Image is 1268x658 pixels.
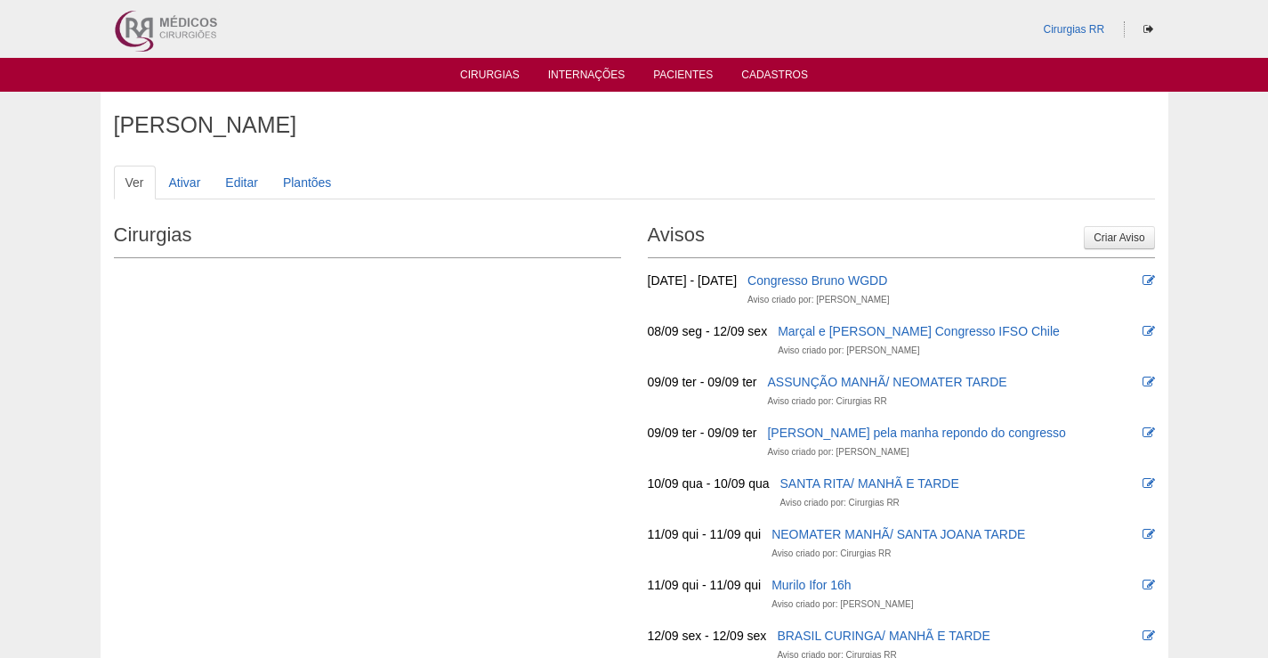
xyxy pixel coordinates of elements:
div: Aviso criado por: [PERSON_NAME] [771,596,913,613]
a: Internações [548,69,626,86]
a: Pacientes [653,69,713,86]
i: Editar [1143,325,1155,337]
i: Sair [1143,24,1153,35]
div: Aviso criado por: Cirurgias RR [780,494,900,512]
a: Editar [214,166,270,199]
a: Cadastros [741,69,808,86]
a: Murilo Ifor 16h [771,578,851,592]
a: Criar Aviso [1084,226,1154,249]
a: Cirurgias RR [1043,23,1104,36]
a: ASSUNÇÃO MANHÃ/ NEOMATER TARDE [767,375,1006,389]
h2: Cirurgias [114,217,621,258]
i: Editar [1143,630,1155,642]
div: Aviso criado por: Cirurgias RR [771,545,891,563]
a: Ativar [157,166,213,199]
a: [PERSON_NAME] pela manha repondo do congresso [767,426,1065,440]
i: Editar [1143,274,1155,287]
div: Aviso criado por: [PERSON_NAME] [747,291,889,309]
i: Editar [1143,477,1155,490]
div: 12/09 sex - 12/09 sex [648,627,767,645]
a: SANTA RITA/ MANHÃ E TARDE [780,476,959,491]
div: 10/09 qua - 10/09 qua [648,475,770,492]
div: 11/09 qui - 11/09 qui [648,525,762,543]
i: Editar [1143,376,1155,388]
div: Aviso criado por: [PERSON_NAME] [767,443,909,461]
a: Marçal e [PERSON_NAME] Congresso IFSO Chile [778,324,1060,338]
div: 11/09 qui - 11/09 qui [648,576,762,594]
a: Cirurgias [460,69,520,86]
h1: [PERSON_NAME] [114,114,1155,136]
div: 09/09 ter - 09/09 ter [648,424,757,442]
i: Editar [1143,426,1155,439]
div: Aviso criado por: Cirurgias RR [767,393,886,410]
div: Aviso criado por: [PERSON_NAME] [778,342,919,360]
a: Ver [114,166,156,199]
a: Congresso Bruno WGDD [747,273,887,288]
a: Plantões [271,166,343,199]
div: [DATE] - [DATE] [648,272,738,289]
h2: Avisos [648,217,1155,258]
a: BRASIL CURINGA/ MANHÃ E TARDE [777,629,989,643]
div: 08/09 seg - 12/09 sex [648,322,768,340]
i: Editar [1143,528,1155,540]
div: 09/09 ter - 09/09 ter [648,373,757,391]
i: Editar [1143,579,1155,591]
a: NEOMATER MANHÃ/ SANTA JOANA TARDE [771,527,1025,541]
